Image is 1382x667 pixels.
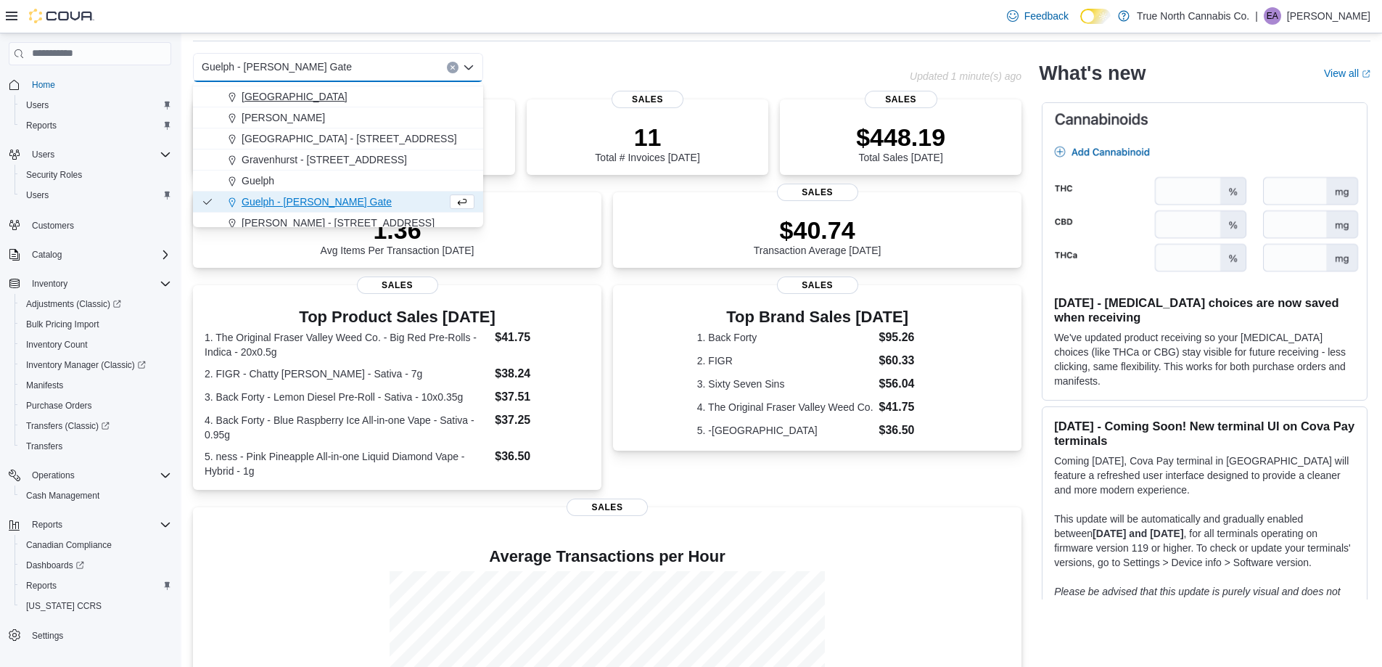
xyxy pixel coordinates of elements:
p: | [1255,7,1258,25]
a: Cash Management [20,487,105,504]
dt: 3. Sixty Seven Sins [697,377,873,391]
button: [GEOGRAPHIC_DATA] [193,86,483,107]
dt: 1. The Original Fraser Valley Weed Co. - Big Red Pre-Rolls - Indica - 20x0.5g [205,330,489,359]
a: Reports [20,577,62,594]
span: Dark Mode [1080,24,1081,25]
h2: What's new [1039,62,1146,85]
p: [PERSON_NAME] [1287,7,1370,25]
a: Users [20,97,54,114]
dd: $37.51 [495,388,590,406]
span: Inventory Manager (Classic) [20,356,171,374]
button: [US_STATE] CCRS [15,596,177,616]
button: Clear input [447,62,458,73]
div: Erin Anderson [1264,7,1281,25]
dt: 2. FIGR - Chatty [PERSON_NAME] - Sativa - 7g [205,367,489,381]
button: Transfers [15,436,177,457]
span: Sales [777,277,858,294]
span: Home [32,79,55,91]
a: Adjustments (Classic) [15,294,177,314]
button: Catalog [26,246,67,263]
dt: 5. ness - Pink Pineapple All-in-one Liquid Diamond Vape - Hybrid - 1g [205,449,489,478]
dt: 2. FIGR [697,353,873,368]
nav: Complex example [9,68,171,662]
span: Transfers [26,441,62,452]
a: Inventory Manager (Classic) [20,356,152,374]
button: Inventory [26,275,73,292]
a: Users [20,187,54,204]
span: Inventory Count [26,339,88,351]
a: Home [26,76,61,94]
img: Cova [29,9,94,23]
p: Updated 1 minute(s) ago [910,70,1021,82]
span: Transfers (Classic) [26,420,110,432]
span: Home [26,75,171,94]
dd: $38.24 [495,365,590,382]
a: Transfers (Classic) [20,417,115,435]
div: Total Sales [DATE] [856,123,945,163]
span: [PERSON_NAME] [242,110,325,125]
span: Users [20,187,171,204]
div: Avg Items Per Transaction [DATE] [321,216,474,256]
div: Transaction Average [DATE] [754,216,881,256]
a: Manifests [20,377,69,394]
button: Users [15,185,177,205]
a: Settings [26,627,69,645]
span: Catalog [26,246,171,263]
button: Purchase Orders [15,396,177,416]
span: Reports [20,577,171,594]
span: [PERSON_NAME] - [STREET_ADDRESS] [242,216,435,230]
a: Feedback [1001,1,1074,30]
button: Cash Management [15,486,177,506]
span: Gravenhurst - [STREET_ADDRESS] [242,152,407,167]
span: Reports [26,120,57,131]
button: Users [15,95,177,115]
dt: 1. Back Forty [697,330,873,345]
span: Transfers [20,438,171,455]
button: Catalog [3,245,177,265]
span: Users [32,149,54,160]
span: Sales [777,184,858,201]
dd: $95.26 [879,329,938,346]
a: Dashboards [15,555,177,576]
span: Sales [567,499,648,516]
span: Inventory [32,278,67,290]
span: [GEOGRAPHIC_DATA] - [STREET_ADDRESS] [242,131,457,146]
span: Reports [20,117,171,134]
span: Feedback [1024,9,1069,23]
button: Reports [26,516,68,533]
span: Users [26,99,49,111]
p: $40.74 [754,216,881,245]
span: Bulk Pricing Import [26,319,99,330]
a: Dashboards [20,557,90,574]
span: Operations [32,470,75,481]
p: 1.36 [321,216,474,245]
button: Close list of options [463,62,474,73]
dd: $37.25 [495,412,590,429]
p: True North Cannabis Co. [1137,7,1249,25]
dd: $41.75 [879,398,938,416]
span: Canadian Compliance [20,536,171,554]
span: Security Roles [26,169,82,181]
span: [GEOGRAPHIC_DATA] [242,68,347,83]
strong: [DATE] and [DATE] [1093,528,1183,539]
em: Please be advised that this update is purely visual and does not impact payment functionality. [1054,586,1341,612]
span: Reports [26,580,57,592]
dd: $36.50 [879,422,938,439]
span: Purchase Orders [20,397,171,414]
button: Reports [3,515,177,535]
p: 11 [595,123,699,152]
span: Cash Management [26,490,99,502]
h3: [DATE] - [MEDICAL_DATA] choices are now saved when receiving [1054,295,1355,324]
button: Guelph - [PERSON_NAME] Gate [193,192,483,213]
button: Gravenhurst - [STREET_ADDRESS] [193,150,483,171]
dt: 5. -[GEOGRAPHIC_DATA] [697,423,873,438]
button: Home [3,74,177,95]
span: Canadian Compliance [26,539,112,551]
input: Dark Mode [1080,9,1111,24]
button: Users [3,144,177,165]
a: Transfers [20,438,68,455]
button: [GEOGRAPHIC_DATA] - [STREET_ADDRESS] [193,128,483,150]
dt: 4. The Original Fraser Valley Weed Co. [697,400,873,414]
span: Washington CCRS [20,597,171,615]
button: Operations [26,467,81,484]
